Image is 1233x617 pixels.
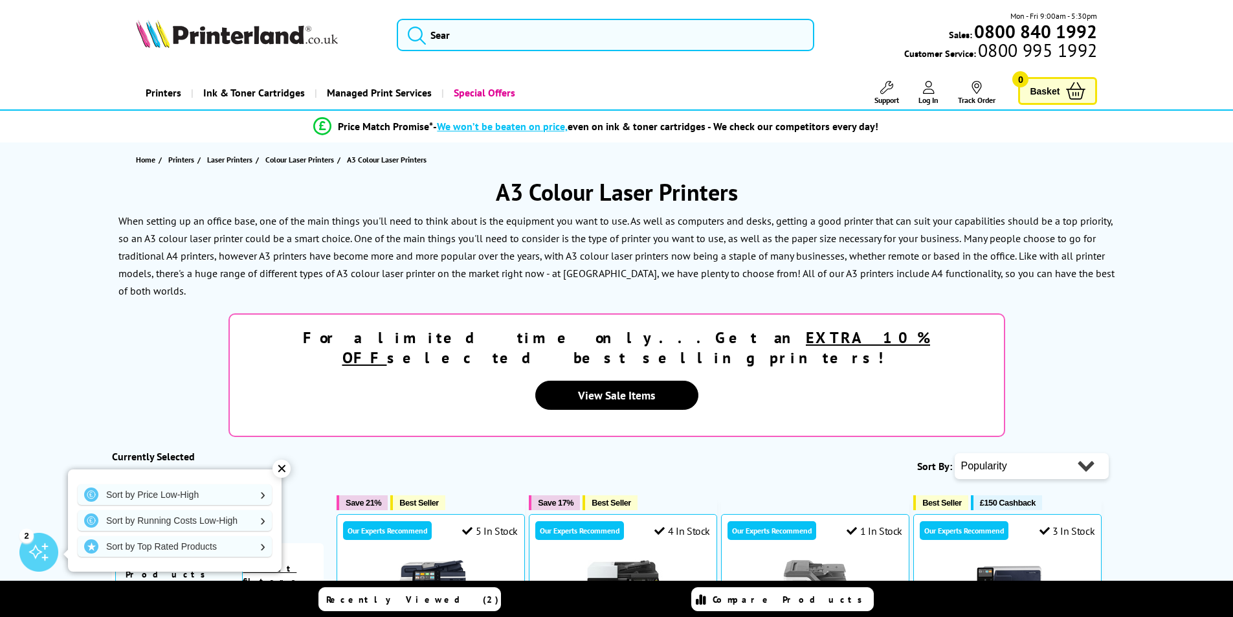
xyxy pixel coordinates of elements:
[920,521,1008,540] div: Our Experts Recommend
[958,81,995,105] a: Track Order
[654,524,710,537] div: 4 In Stock
[265,153,334,166] span: Colour Laser Printers
[462,524,518,537] div: 5 In Stock
[191,76,315,109] a: Ink & Toner Cartridges
[343,521,432,540] div: Our Experts Recommend
[397,19,814,51] input: Sear
[433,120,878,133] div: - even on ink & toner cartridges - We check our competitors every day!
[118,214,1113,245] p: When setting up an office base, one of the main things you'll need to think about is the equipmen...
[399,498,439,508] span: Best Seller
[847,524,902,537] div: 1 In Stock
[441,76,525,109] a: Special Offers
[78,484,272,505] a: Sort by Price Low-High
[980,498,1036,508] span: £150 Cashback
[1039,524,1095,537] div: 3 In Stock
[112,177,1122,207] h1: A3 Colour Laser Printers
[592,498,631,508] span: Best Seller
[583,495,638,510] button: Best Seller
[136,153,159,166] a: Home
[1018,77,1097,105] a: Basket 0
[346,498,381,508] span: Save 21%
[78,536,272,557] a: Sort by Top Rated Products
[918,81,939,105] a: Log In
[1010,10,1097,22] span: Mon - Fri 9:00am - 5:30pm
[136,19,338,48] img: Printerland Logo
[918,95,939,105] span: Log In
[106,115,1087,138] li: modal_Promise
[971,495,1042,510] button: £150 Cashback
[272,460,291,478] div: ✕
[691,587,874,611] a: Compare Products
[437,120,568,133] span: We won’t be beaten on price,
[976,44,1097,56] span: 0800 995 1992
[207,153,252,166] span: Laser Printers
[112,450,324,463] div: Currently Selected
[303,328,930,368] strong: For a limited time only...Get an selected best selling printers!
[949,28,972,41] span: Sales:
[338,120,433,133] span: Price Match Promise*
[972,25,1097,38] a: 0800 840 1992
[917,460,952,473] span: Sort By:
[315,76,441,109] a: Managed Print Services
[326,594,499,605] span: Recently Viewed (2)
[538,498,573,508] span: Save 17%
[136,19,381,50] a: Printerland Logo
[168,153,197,166] a: Printers
[874,95,899,105] span: Support
[1030,82,1060,100] span: Basket
[728,521,816,540] div: Our Experts Recommend
[974,19,1097,43] b: 0800 840 1992
[265,153,337,166] a: Colour Laser Printers
[337,495,388,510] button: Save 21%
[168,153,194,166] span: Printers
[19,528,34,543] div: 2
[207,153,256,166] a: Laser Printers
[904,44,1097,60] span: Customer Service:
[529,495,580,510] button: Save 17%
[535,381,698,410] a: View Sale Items
[922,498,962,508] span: Best Seller
[347,155,427,164] span: A3 Colour Laser Printers
[78,510,272,531] a: Sort by Running Costs Low-High
[342,328,931,368] u: EXTRA 10% OFF
[1012,71,1028,87] span: 0
[318,587,501,611] a: Recently Viewed (2)
[874,81,899,105] a: Support
[115,550,243,599] span: 96 Products Found
[390,495,445,510] button: Best Seller
[713,594,869,605] span: Compare Products
[535,521,624,540] div: Our Experts Recommend
[136,76,191,109] a: Printers
[203,76,305,109] span: Ink & Toner Cartridges
[913,495,968,510] button: Best Seller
